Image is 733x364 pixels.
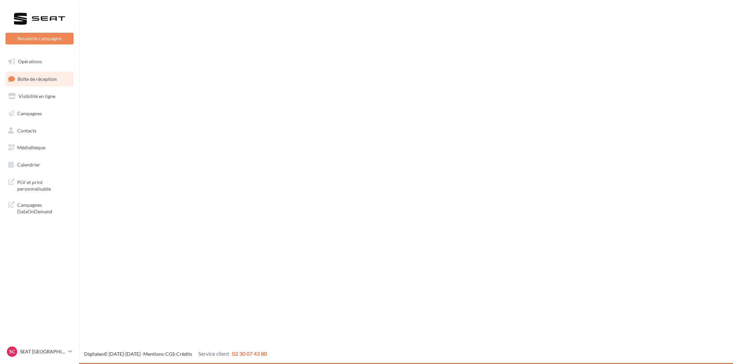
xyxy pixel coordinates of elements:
[18,58,42,64] span: Opérations
[4,158,75,172] a: Calendrier
[17,127,36,133] span: Contacts
[198,350,229,357] span: Service client
[4,175,75,195] a: PLV et print personnalisable
[84,351,104,357] a: Digitaleo
[4,124,75,138] a: Contacts
[4,54,75,69] a: Opérations
[4,89,75,104] a: Visibilité en ligne
[17,110,42,116] span: Campagnes
[5,33,74,44] button: Nouvelle campagne
[17,200,71,215] span: Campagnes DataOnDemand
[176,351,192,357] a: Crédits
[4,72,75,86] a: Boîte de réception
[9,348,15,355] span: SC
[20,348,66,355] p: SEAT [GEOGRAPHIC_DATA]
[19,93,55,99] span: Visibilité en ligne
[17,162,40,168] span: Calendrier
[165,351,175,357] a: CGS
[18,76,57,82] span: Boîte de réception
[4,140,75,155] a: Médiathèque
[17,178,71,192] span: PLV et print personnalisable
[4,197,75,218] a: Campagnes DataOnDemand
[232,350,267,357] span: 02 30 07 43 80
[84,351,267,357] span: © [DATE]-[DATE] - - -
[5,345,74,358] a: SC SEAT [GEOGRAPHIC_DATA]
[143,351,164,357] a: Mentions
[4,106,75,121] a: Campagnes
[17,144,45,150] span: Médiathèque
